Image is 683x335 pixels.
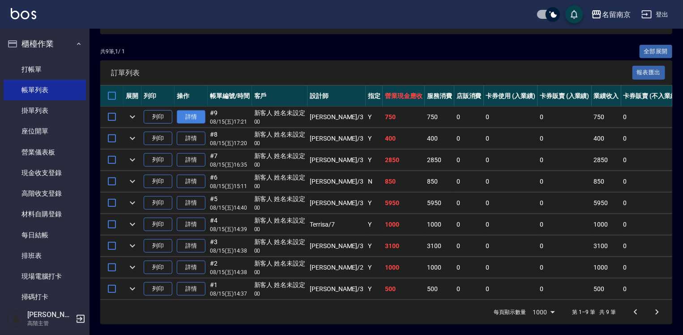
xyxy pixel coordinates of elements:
[208,128,252,149] td: #8
[210,247,250,255] p: 08/15 (五) 14:38
[632,68,666,77] a: 報表匯出
[621,107,681,128] td: 0
[529,300,558,324] div: 1000
[208,279,252,300] td: #1
[383,150,425,171] td: 2850
[366,107,383,128] td: Y
[126,153,139,167] button: expand row
[592,128,621,149] td: 400
[210,161,250,169] p: 08/15 (五) 16:35
[592,214,621,235] td: 1000
[484,236,538,257] td: 0
[484,214,538,235] td: 0
[592,107,621,128] td: 750
[383,236,425,257] td: 3100
[144,239,172,253] button: 列印
[425,257,454,278] td: 1000
[454,257,484,278] td: 0
[454,214,484,235] td: 0
[4,142,86,163] a: 營業儀表板
[254,204,306,212] p: 00
[177,196,205,210] a: 詳情
[4,32,86,56] button: 櫃檯作業
[592,171,621,192] td: 850
[4,100,86,121] a: 掛單列表
[126,218,139,231] button: expand row
[588,5,634,24] button: 名留南京
[425,86,454,107] th: 服務消費
[4,183,86,204] a: 高階收支登錄
[307,236,366,257] td: [PERSON_NAME] /3
[366,279,383,300] td: Y
[126,261,139,274] button: expand row
[307,257,366,278] td: [PERSON_NAME] /2
[592,150,621,171] td: 2850
[425,128,454,149] td: 400
[484,86,538,107] th: 卡券使用 (入業績)
[208,214,252,235] td: #4
[4,204,86,224] a: 材料自購登錄
[307,107,366,128] td: [PERSON_NAME] /3
[454,150,484,171] td: 0
[425,171,454,192] td: 850
[592,257,621,278] td: 1000
[177,239,205,253] a: 詳情
[254,247,306,255] p: 00
[4,225,86,245] a: 每日結帳
[366,171,383,192] td: N
[366,86,383,107] th: 指定
[177,132,205,146] a: 詳情
[621,279,681,300] td: 0
[307,171,366,192] td: [PERSON_NAME] /3
[210,204,250,212] p: 08/15 (五) 14:40
[4,245,86,266] a: 排班表
[208,86,252,107] th: 帳單編號/時間
[366,214,383,235] td: Y
[254,173,306,182] div: 新客人 姓名未設定
[208,236,252,257] td: #3
[27,310,73,319] h5: [PERSON_NAME]
[144,132,172,146] button: 列印
[208,150,252,171] td: #7
[126,175,139,188] button: expand row
[621,171,681,192] td: 0
[640,45,673,59] button: 全部展開
[144,261,172,275] button: 列印
[141,86,175,107] th: 列印
[425,193,454,214] td: 5950
[383,128,425,149] td: 400
[565,5,583,23] button: save
[307,86,366,107] th: 設計師
[210,118,250,126] p: 08/15 (五) 17:21
[254,108,306,118] div: 新客人 姓名未設定
[254,259,306,268] div: 新客人 姓名未設定
[538,107,592,128] td: 0
[126,132,139,145] button: expand row
[11,8,36,19] img: Logo
[177,282,205,296] a: 詳情
[111,69,632,77] span: 訂單列表
[366,236,383,257] td: Y
[621,257,681,278] td: 0
[366,150,383,171] td: Y
[208,171,252,192] td: #6
[621,150,681,171] td: 0
[621,236,681,257] td: 0
[592,193,621,214] td: 5950
[484,193,538,214] td: 0
[175,86,208,107] th: 操作
[144,175,172,189] button: 列印
[177,153,205,167] a: 詳情
[592,236,621,257] td: 3100
[208,107,252,128] td: #9
[366,128,383,149] td: Y
[4,266,86,287] a: 現場電腦打卡
[621,128,681,149] td: 0
[307,214,366,235] td: Terrisa /7
[4,287,86,307] a: 掃碼打卡
[100,47,125,56] p: 共 9 筆, 1 / 1
[454,236,484,257] td: 0
[144,218,172,232] button: 列印
[538,171,592,192] td: 0
[4,80,86,100] a: 帳單列表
